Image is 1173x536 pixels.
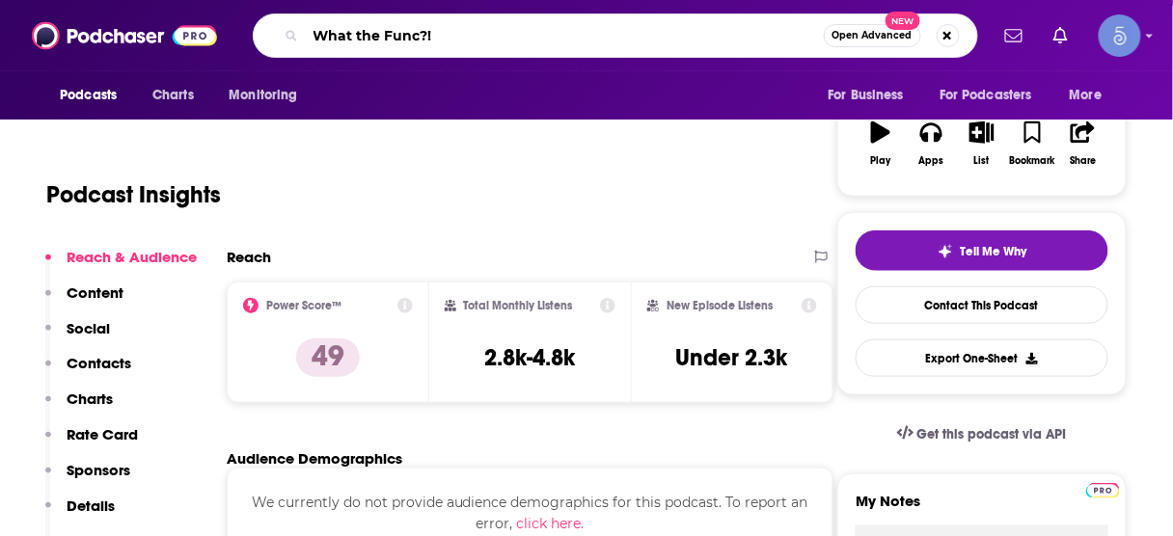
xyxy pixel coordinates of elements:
[676,343,788,372] h3: Under 2.3k
[45,425,138,461] button: Rate Card
[60,82,117,109] span: Podcasts
[917,426,1067,442] span: Get this podcast via API
[516,513,584,534] button: click here.
[1070,155,1096,167] div: Share
[152,82,194,109] span: Charts
[253,13,978,58] div: Search podcasts, credits, & more...
[1010,155,1055,167] div: Bookmark
[45,461,130,496] button: Sponsors
[856,286,1108,324] a: Contact This Podcast
[252,494,808,532] span: We currently do not provide audience demographics for this podcast. To report an error,
[45,389,113,425] button: Charts
[886,12,920,30] span: New
[1007,109,1057,178] button: Bookmark
[32,17,217,54] img: Podchaser - Follow, Share and Rate Podcasts
[46,77,142,114] button: open menu
[45,319,110,355] button: Social
[306,20,824,51] input: Search podcasts, credits, & more...
[856,492,1108,525] label: My Notes
[856,339,1108,377] button: Export One-Sheet
[1086,480,1120,498] a: Pro website
[974,155,990,167] div: List
[919,155,944,167] div: Apps
[67,425,138,443] p: Rate Card
[67,248,197,266] p: Reach & Audience
[266,299,341,312] h2: Power Score™
[871,155,891,167] div: Play
[882,411,1082,458] a: Get this podcast via API
[1056,77,1127,114] button: open menu
[296,338,360,377] p: 49
[1058,109,1108,178] button: Share
[927,77,1060,114] button: open menu
[997,19,1030,52] a: Show notifications dropdown
[46,180,221,209] h1: Podcast Insights
[67,283,123,302] p: Content
[1099,14,1141,57] button: Show profile menu
[856,109,906,178] button: Play
[67,354,131,372] p: Contacts
[67,461,130,479] p: Sponsors
[1099,14,1141,57] img: User Profile
[814,77,928,114] button: open menu
[938,244,953,259] img: tell me why sparkle
[140,77,205,114] a: Charts
[67,319,110,337] p: Social
[1046,19,1076,52] a: Show notifications dropdown
[828,82,904,109] span: For Business
[824,24,921,47] button: Open AdvancedNew
[940,82,1032,109] span: For Podcasters
[215,77,322,114] button: open menu
[67,496,115,515] p: Details
[961,244,1027,259] span: Tell Me Why
[45,496,115,532] button: Details
[906,109,956,178] button: Apps
[667,299,773,312] h2: New Episode Listens
[45,354,131,389] button: Contacts
[464,299,573,312] h2: Total Monthly Listens
[227,248,271,266] h2: Reach
[856,230,1108,271] button: tell me why sparkleTell Me Why
[832,31,913,40] span: Open Advanced
[957,109,1007,178] button: List
[67,389,113,408] p: Charts
[1086,483,1120,498] img: Podchaser Pro
[1070,82,1103,109] span: More
[45,283,123,319] button: Content
[229,82,297,109] span: Monitoring
[1099,14,1141,57] span: Logged in as Spiral5-G1
[484,343,575,372] h3: 2.8k-4.8k
[227,449,402,468] h2: Audience Demographics
[45,248,197,283] button: Reach & Audience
